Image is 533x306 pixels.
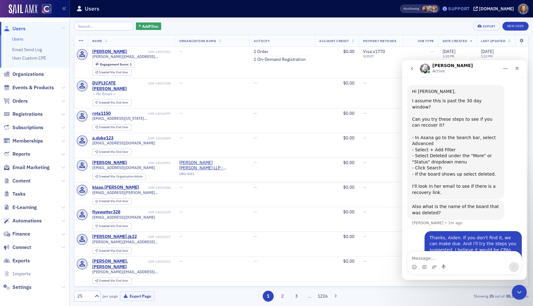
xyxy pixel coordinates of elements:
span: [EMAIL_ADDRESS][DOMAIN_NAME] [92,141,155,145]
time: 1:22 PM [443,54,454,58]
a: a.duke123 [92,135,113,141]
a: User Custom CPE [12,55,46,61]
span: Exports [12,257,30,264]
span: Reports [12,151,30,158]
div: USR-14015951 [128,161,170,165]
span: Connect [12,244,31,251]
div: Showing out of items [382,293,529,299]
a: Registrations [3,111,43,118]
a: Automations [3,217,42,224]
div: Created Via: End User [92,198,132,205]
div: End User [99,71,128,74]
a: [PERSON_NAME].jk22 [92,234,137,240]
span: — [179,258,183,264]
span: Registrations [12,111,43,118]
span: Subscriptions [12,124,43,131]
div: Organization Admin [99,175,143,178]
span: Visa : x1770 [363,49,385,54]
span: Name [92,39,102,43]
a: View Homepage [37,4,51,15]
span: — [179,209,183,215]
span: Job Type [418,39,434,43]
span: — [179,135,183,141]
span: Imports [12,270,31,277]
span: — [363,234,367,239]
span: Created Via : [99,125,116,129]
strong: 25 [488,293,495,299]
div: End User [99,126,128,129]
img: SailAMX [9,4,37,14]
span: Alicia Gelinas [427,6,433,12]
time: 1:23 PM [481,54,493,58]
span: Tasks [12,191,26,197]
span: — [363,209,367,215]
span: — [179,80,183,86]
span: $0.00 [343,209,354,215]
a: klaas.[PERSON_NAME] [92,185,139,190]
span: $0.00 [343,258,354,264]
span: — [179,234,183,239]
span: Activity [254,39,270,43]
span: [PERSON_NAME][EMAIL_ADDRESS][DOMAIN_NAME] [92,270,171,274]
div: [PERSON_NAME] [92,160,127,166]
span: $0.00 [343,160,354,165]
div: End User [99,225,128,228]
span: … [305,293,314,299]
a: flyswatter328 [92,209,120,215]
span: Kelli Davis [431,6,438,12]
a: New User [502,22,529,31]
span: Add Filter [142,23,159,29]
a: E-Learning [3,204,37,211]
a: Email Marketing [3,164,50,171]
div: Created Via: End User [92,248,132,254]
span: — [179,49,183,54]
span: [EMAIL_ADDRESS][US_STATE][DOMAIN_NAME] [92,116,171,121]
span: $0.00 [343,135,354,141]
span: Content [12,177,31,184]
span: Created Via : [99,150,116,154]
span: Sheila Duggan [422,6,429,12]
div: Created Via: End User [92,278,132,284]
div: End User [99,249,128,253]
span: — [254,258,257,264]
a: [PERSON_NAME].[PERSON_NAME] [92,259,147,270]
span: Users [12,25,26,32]
span: Payment Methods [363,39,396,43]
button: 2 [277,291,288,302]
div: End User [99,279,128,283]
span: — [179,184,183,190]
button: [DOMAIN_NAME] [473,7,516,11]
span: Engagement Score : [100,62,130,66]
span: Settings [12,284,31,291]
button: AddFilter [136,22,161,30]
div: Created Via: End User [92,223,132,229]
span: — [254,80,257,86]
div: USR-14017008 [148,81,170,85]
a: rota1150 [92,111,111,116]
span: [DATE] [443,49,455,54]
span: Date Created [443,39,467,43]
a: [PERSON_NAME] [92,49,127,55]
span: Events & Products [12,84,54,91]
div: USR-14015139 [121,210,170,214]
span: Created Via : [99,70,116,74]
span: — [254,110,257,116]
a: [PERSON_NAME] [PERSON_NAME] LLP - [GEOGRAPHIC_DATA] [179,160,245,171]
span: Viewing [403,7,419,11]
span: Finance [12,231,30,237]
